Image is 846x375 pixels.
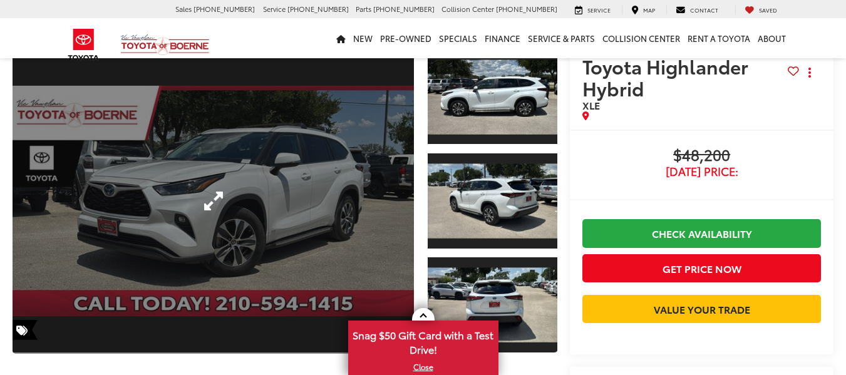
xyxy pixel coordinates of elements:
a: Service & Parts: Opens in a new tab [524,18,599,58]
span: $48,200 [582,146,821,165]
span: Service [263,4,286,14]
a: My Saved Vehicles [735,5,787,15]
a: New [349,18,376,58]
a: Pre-Owned [376,18,435,58]
span: [PHONE_NUMBER] [373,4,435,14]
span: Service [587,6,611,14]
img: 2024 Toyota Highlander Hybrid XLE [426,59,559,134]
a: Contact [666,5,728,15]
a: Collision Center [599,18,684,58]
img: 2024 Toyota Highlander Hybrid XLE [426,268,559,342]
span: Map [643,6,655,14]
a: Expand Photo 2 [428,152,557,249]
span: Collision Center [441,4,494,14]
button: Get Price Now [582,254,821,282]
span: [PHONE_NUMBER] [287,4,349,14]
a: Map [622,5,664,15]
span: [PHONE_NUMBER] [193,4,255,14]
a: Check Availability [582,219,821,247]
span: dropdown dots [808,68,811,78]
img: Toyota [60,24,107,65]
a: Expand Photo 0 [13,48,414,354]
a: Finance [481,18,524,58]
a: Specials [435,18,481,58]
span: XLE [582,98,600,112]
span: [DATE] Price: [582,165,821,178]
span: Toyota Highlander Hybrid [582,53,748,101]
span: Sales [175,4,192,14]
span: Special [13,320,38,340]
span: Saved [759,6,777,14]
span: Snag $50 Gift Card with a Test Drive! [349,322,497,360]
a: Home [333,18,349,58]
span: [PHONE_NUMBER] [496,4,557,14]
button: Actions [799,61,821,83]
a: Service [565,5,620,15]
a: Value Your Trade [582,295,821,323]
a: Expand Photo 3 [428,256,557,353]
a: About [754,18,790,58]
a: Expand Photo 1 [428,48,557,145]
span: Parts [356,4,371,14]
img: Vic Vaughan Toyota of Boerne [120,34,210,56]
a: Rent a Toyota [684,18,754,58]
span: Contact [690,6,718,14]
img: 2024 Toyota Highlander Hybrid XLE [426,163,559,238]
